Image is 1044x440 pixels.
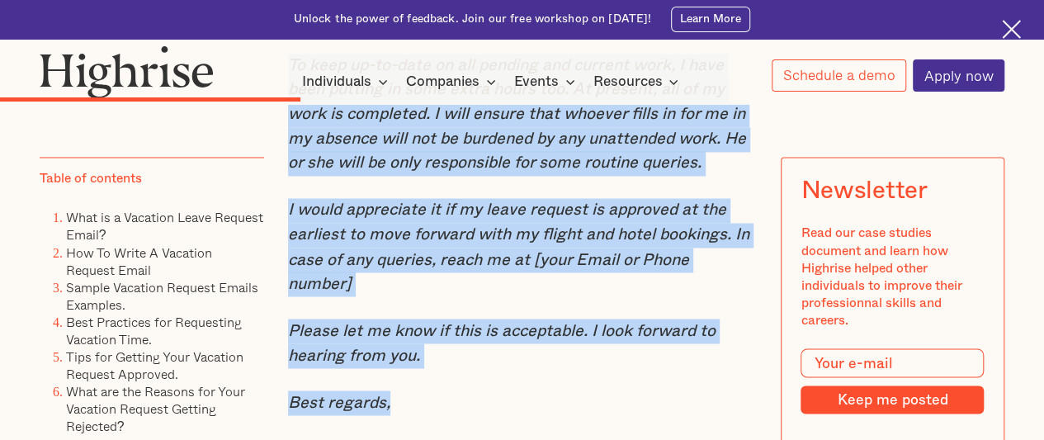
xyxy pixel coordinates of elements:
[288,201,749,291] em: I would appreciate it if my leave request is approved at the earliest to move forward with my fli...
[801,225,984,329] div: Read our case studies document and learn how Highrise helped other individuals to improve their p...
[302,72,393,92] div: Individuals
[302,72,371,92] div: Individuals
[593,72,683,92] div: Resources
[288,57,746,171] em: To keep up-to-date on all pending and current work, I have been putting in some extra hours too. ...
[514,72,559,92] div: Events
[801,177,927,205] div: Newsletter
[913,59,1004,92] a: Apply now
[288,394,390,410] em: Best regards,
[801,348,984,414] form: Modal Form
[801,386,984,413] input: Keep me posted
[40,170,142,187] div: Table of contents
[801,348,984,378] input: Your e-mail
[772,59,906,92] a: Schedule a demo
[671,7,751,32] a: Learn More
[66,311,242,348] a: Best Practices for Requesting Vacation Time.
[66,242,212,279] a: How To Write A Vacation Request Email
[66,381,245,435] a: What are the Reasons for Your Vacation Request Getting Rejected?
[593,72,662,92] div: Resources
[1002,20,1021,39] img: Cross icon
[40,45,214,98] img: Highrise logo
[406,72,501,92] div: Companies
[66,207,263,244] a: What is a Vacation Leave Request Email?
[294,12,652,27] div: Unlock the power of feedback. Join our free workshop on [DATE]!
[514,72,580,92] div: Events
[66,277,258,314] a: Sample Vacation Request Emails Examples.
[406,72,479,92] div: Companies
[66,346,243,383] a: Tips for Getting Your Vacation Request Approved.
[288,322,716,363] em: Please let me know if this is acceptable. I look forward to hearing from you.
